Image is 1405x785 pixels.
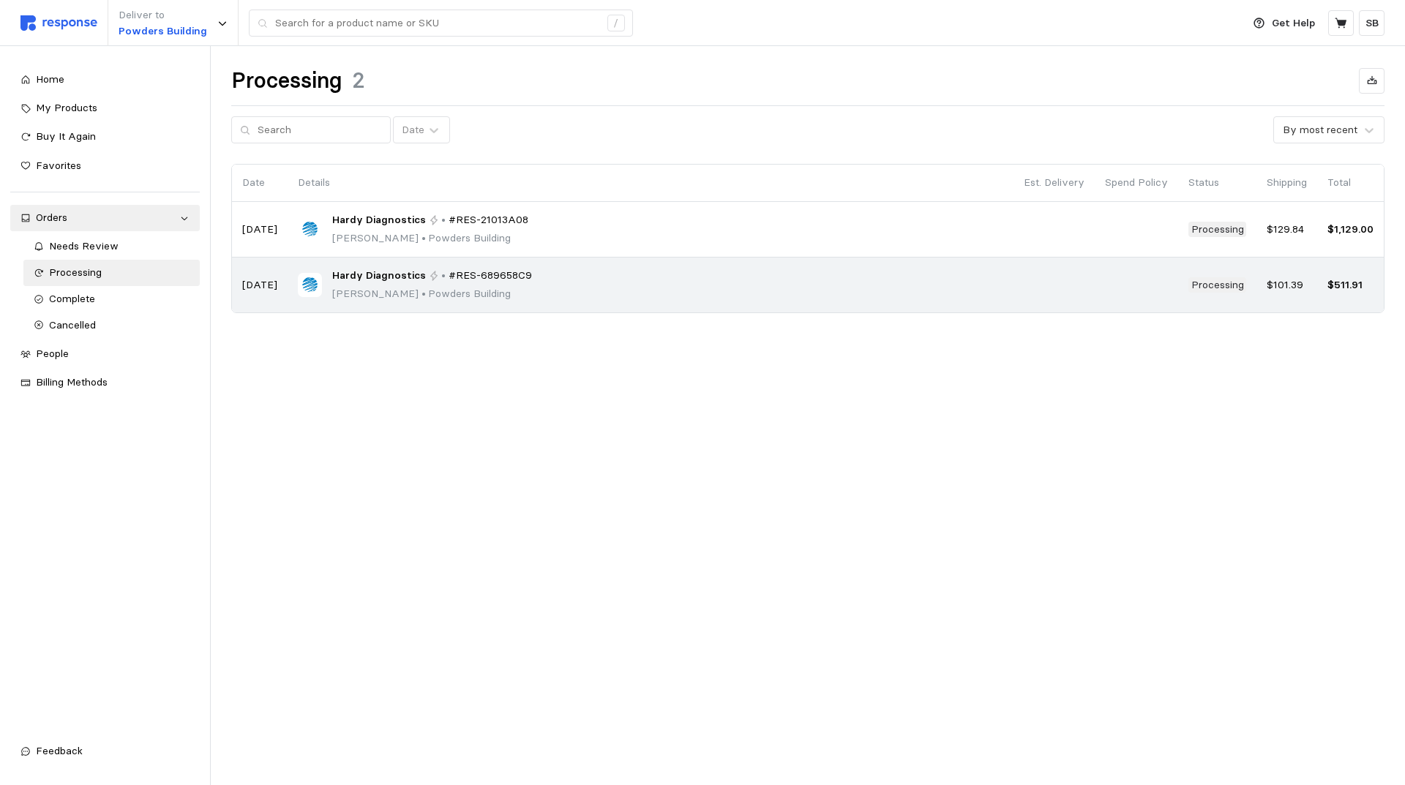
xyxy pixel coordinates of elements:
a: Cancelled [23,312,201,339]
h1: Processing [231,67,342,95]
p: Processing [1191,277,1244,293]
a: Needs Review [23,233,201,260]
span: Processing [49,266,102,279]
p: [DATE] [242,222,277,238]
a: Billing Methods [10,369,200,396]
span: Feedback [36,744,83,757]
p: SB [1365,15,1379,31]
img: Hardy Diagnostics [298,217,322,241]
img: Hardy Diagnostics [298,273,322,297]
p: Est. Delivery [1024,175,1084,191]
span: #RES-21013A08 [449,212,528,228]
a: Complete [23,286,201,312]
p: Total [1327,175,1374,191]
div: Orders [36,210,174,226]
a: Buy It Again [10,124,200,150]
p: $511.91 [1327,277,1374,293]
span: • [419,231,428,244]
span: My Products [36,101,97,114]
p: Powders Building [119,23,207,40]
span: Cancelled [49,318,96,331]
span: People [36,347,69,360]
h1: 2 [352,67,365,95]
p: Date [242,175,277,191]
div: By most recent [1283,122,1357,138]
a: Favorites [10,153,200,179]
span: Buy It Again [36,129,96,143]
span: • [419,287,428,300]
img: svg%3e [20,15,97,31]
span: Favorites [36,159,81,172]
p: Processing [1191,222,1244,238]
span: Home [36,72,64,86]
a: Home [10,67,200,93]
button: SB [1359,10,1385,36]
p: Deliver to [119,7,207,23]
span: Hardy Diagnostics [332,268,426,284]
p: Spend Policy [1105,175,1168,191]
p: Details [298,175,1003,191]
p: [PERSON_NAME] Powders Building [332,230,528,247]
p: Get Help [1272,15,1315,31]
div: Date [402,122,424,138]
a: People [10,341,200,367]
p: [PERSON_NAME] Powders Building [332,286,532,302]
span: Needs Review [49,239,119,252]
a: Processing [23,260,201,286]
a: My Products [10,95,200,121]
input: Search for a product name or SKU [275,10,599,37]
div: / [607,15,625,32]
span: Billing Methods [36,375,108,388]
span: #RES-689658C9 [449,268,532,284]
span: Hardy Diagnostics [332,212,426,228]
a: Orders [10,205,200,231]
p: $129.84 [1267,222,1307,238]
button: Feedback [10,738,200,765]
p: [DATE] [242,277,277,293]
input: Search [258,117,382,143]
button: Get Help [1245,10,1324,37]
p: Status [1188,175,1246,191]
p: • [441,212,446,228]
p: Shipping [1267,175,1307,191]
span: Complete [49,292,95,305]
p: • [441,268,446,284]
p: $101.39 [1267,277,1307,293]
p: $1,129.00 [1327,222,1374,238]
